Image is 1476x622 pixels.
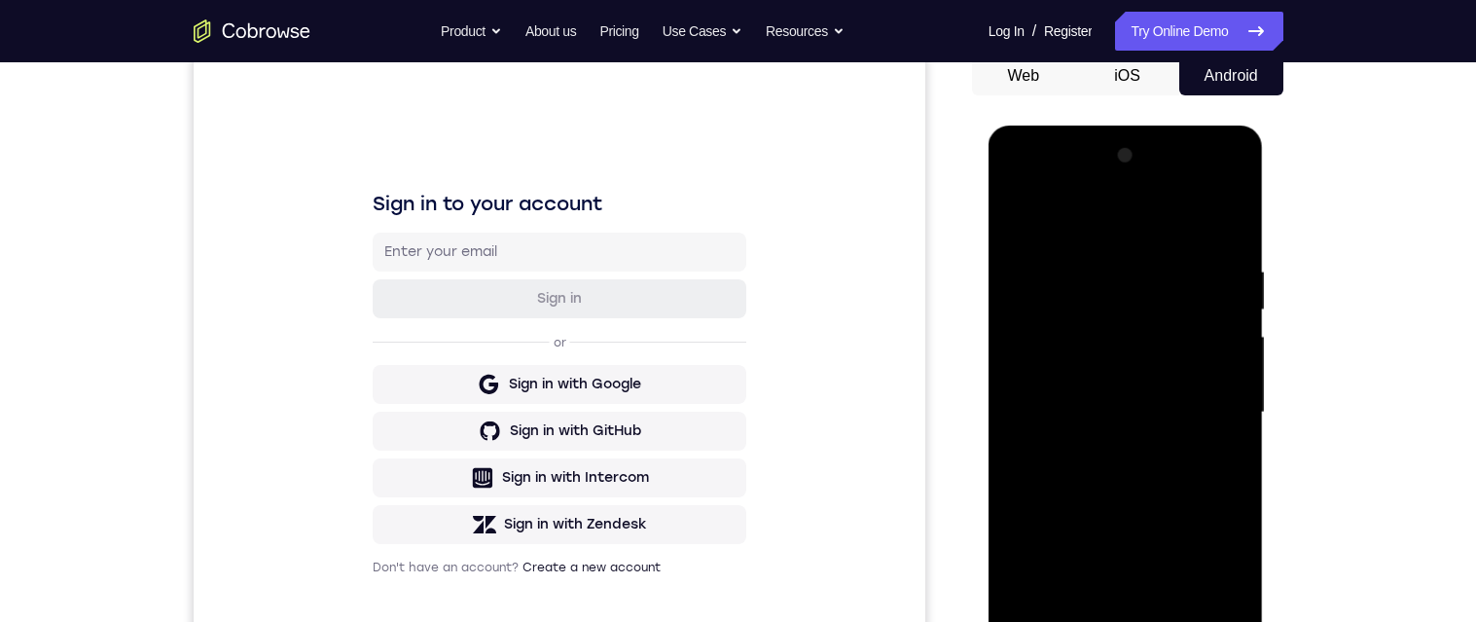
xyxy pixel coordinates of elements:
[525,12,576,51] a: About us
[179,449,553,488] button: Sign in with Zendesk
[315,318,448,338] div: Sign in with Google
[441,12,502,51] button: Product
[316,365,448,384] div: Sign in with GitHub
[1044,12,1092,51] a: Register
[599,12,638,51] a: Pricing
[194,19,310,43] a: Go to the home page
[989,12,1025,51] a: Log In
[329,504,467,518] a: Create a new account
[663,12,742,51] button: Use Cases
[179,503,553,519] p: Don't have an account?
[1075,56,1179,95] button: iOS
[972,56,1076,95] button: Web
[1179,56,1283,95] button: Android
[308,412,455,431] div: Sign in with Intercom
[356,278,377,294] p: or
[310,458,453,478] div: Sign in with Zendesk
[1032,19,1036,43] span: /
[179,309,553,348] button: Sign in with Google
[1115,12,1282,51] a: Try Online Demo
[179,355,553,394] button: Sign in with GitHub
[179,402,553,441] button: Sign in with Intercom
[766,12,845,51] button: Resources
